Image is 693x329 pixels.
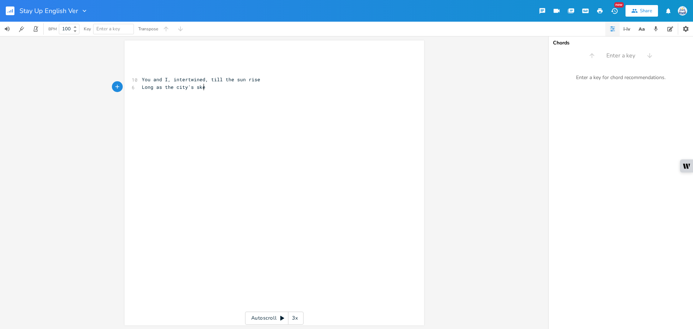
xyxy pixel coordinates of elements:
span: You and I, intertwined, till the sun rise [142,76,260,83]
div: BPM [48,27,57,31]
div: 3x [288,312,301,325]
img: Sign In [678,6,687,16]
span: Enter a key [96,26,120,32]
span: Long as the city's ske [142,84,205,90]
button: Share [626,5,658,17]
div: New [614,2,624,8]
span: Stay Up English Ver [19,8,78,14]
div: Chords [553,40,689,46]
div: Key [84,27,91,31]
div: Transpose [138,27,158,31]
div: Enter a key for chord recommendations. [549,70,693,85]
div: Autoscroll [245,312,304,325]
span: Enter a key [606,52,635,60]
div: Share [640,8,652,14]
button: New [607,4,622,17]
